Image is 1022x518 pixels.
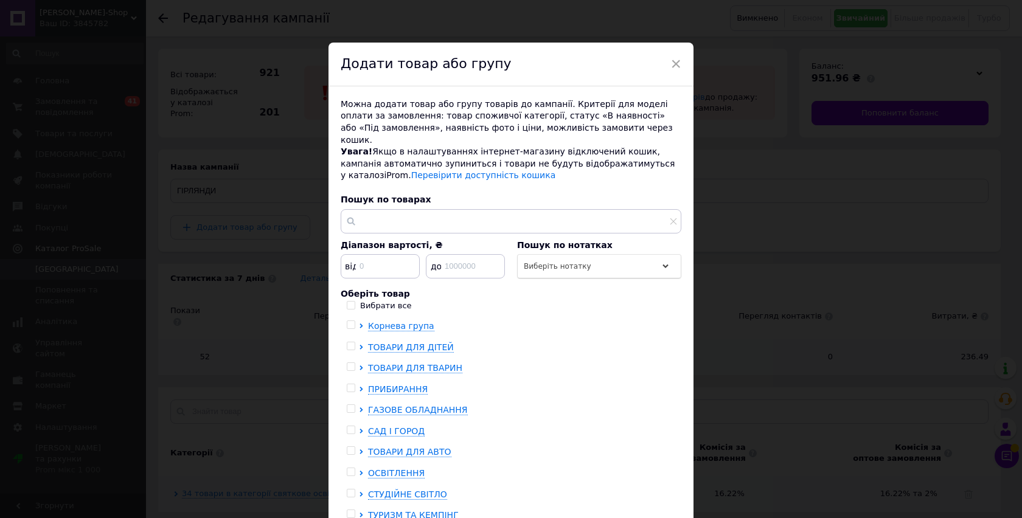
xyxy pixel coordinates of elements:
[368,468,425,478] span: ОСВІТЛЕННЯ
[368,384,428,394] span: ПРИБИРАННЯ
[328,43,693,86] div: Додати товар або групу
[524,262,591,271] span: Виберіть нотатку
[341,146,681,182] div: Якщо в налаштуваннях інтернет-магазину відключений кошик, кампанія автоматично зупиниться і товар...
[341,195,431,204] span: Пошук по товарах
[341,289,410,299] span: Оберіть товар
[426,254,505,278] input: 1000000
[341,254,420,278] input: 0
[368,426,425,436] span: САД І ГОРОД
[368,447,451,457] span: ТОВАРИ ДЛЯ АВТО
[341,147,372,156] span: Увага!
[670,54,681,74] span: ×
[427,260,442,272] span: до
[411,170,556,180] a: Перевірити доступність кошика
[368,321,434,331] span: Корнева група
[517,240,613,250] span: Пошук по нотатках
[368,489,447,499] span: СТУДІЙНЕ СВІТЛО
[368,342,454,352] span: ТОВАРИ ДЛЯ ДІТЕЙ
[341,98,681,146] div: Можна додати товар або групу товарів до кампанії. Критерії для моделі оплати за замовлення: товар...
[342,260,357,272] span: від
[341,240,443,250] span: Діапазон вартості, ₴
[368,405,468,415] span: ГАЗОВЕ ОБЛАДНАННЯ
[360,300,412,311] div: Вибрати все
[368,363,462,373] span: ТОВАРИ ДЛЯ ТВАРИН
